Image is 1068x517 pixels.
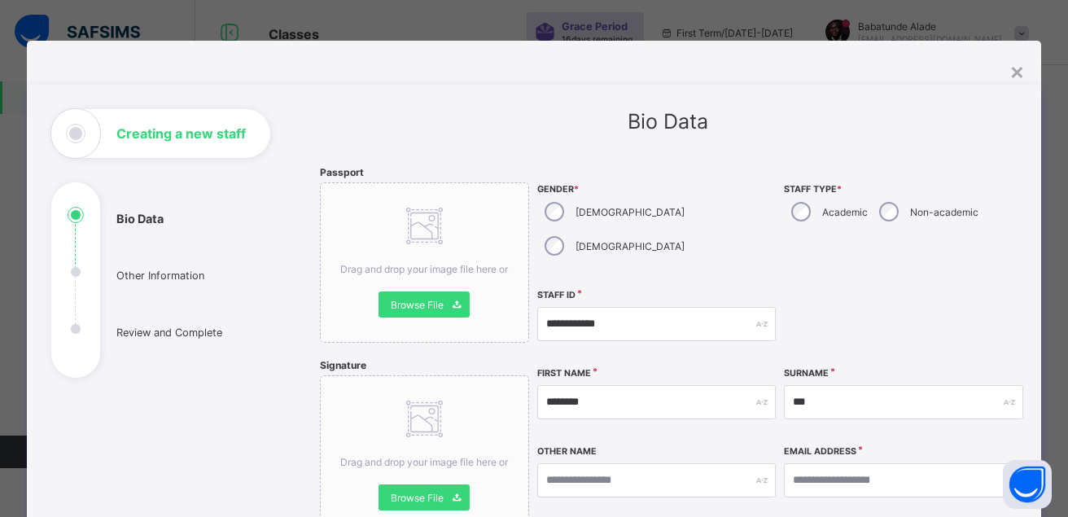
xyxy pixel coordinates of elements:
[628,109,708,134] span: Bio Data
[320,166,364,178] span: Passport
[537,446,597,457] label: Other Name
[391,492,444,504] span: Browse File
[340,263,508,275] span: Drag and drop your image file here or
[576,240,685,252] label: [DEMOGRAPHIC_DATA]
[822,206,868,218] label: Academic
[320,359,366,371] span: Signature
[1003,460,1052,509] button: Open asap
[537,368,591,379] label: First Name
[340,456,508,468] span: Drag and drop your image file here or
[784,446,856,457] label: Email Address
[391,299,444,311] span: Browse File
[784,368,829,379] label: Surname
[537,290,576,300] label: Staff ID
[1009,57,1025,85] div: ×
[116,127,246,140] h1: Creating a new staff
[320,182,529,343] div: Drag and drop your image file here orBrowse File
[537,184,777,195] span: Gender
[576,206,685,218] label: [DEMOGRAPHIC_DATA]
[784,184,1023,195] span: Staff Type
[910,206,978,218] label: Non-academic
